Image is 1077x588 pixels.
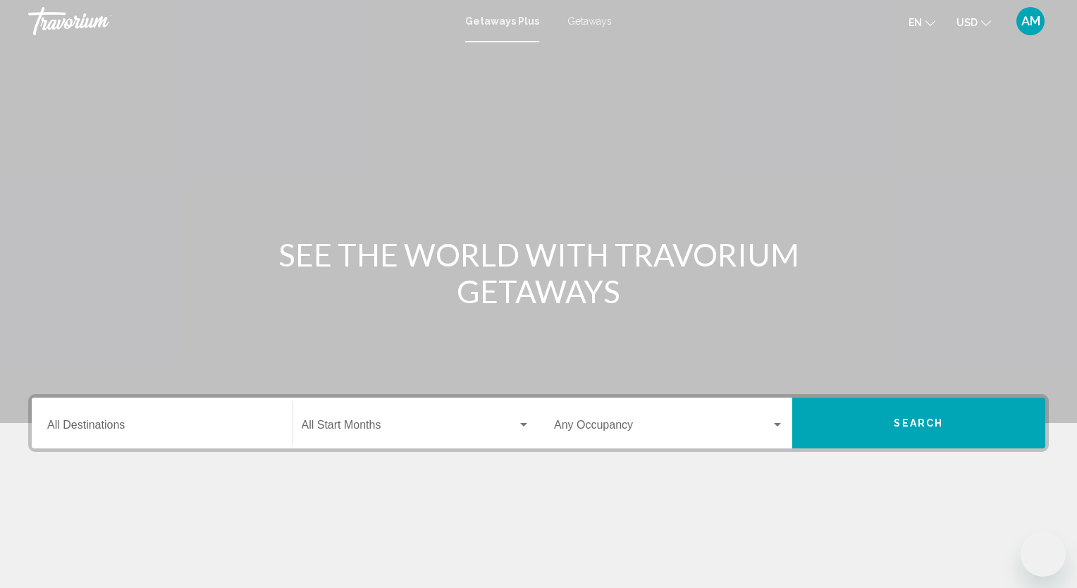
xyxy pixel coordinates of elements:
[28,7,451,35] a: Travorium
[274,236,803,310] h1: SEE THE WORLD WITH TRAVORIUM GETAWAYS
[894,418,943,429] span: Search
[909,12,935,32] button: Change language
[1021,532,1066,577] iframe: Кнопка запуска окна обмена сообщениями
[465,16,539,27] a: Getaways Plus
[1012,6,1049,36] button: User Menu
[792,398,1046,448] button: Search
[32,398,1045,448] div: Search widget
[956,17,978,28] span: USD
[909,17,922,28] span: en
[567,16,612,27] a: Getaways
[956,12,991,32] button: Change currency
[1021,14,1040,28] span: AM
